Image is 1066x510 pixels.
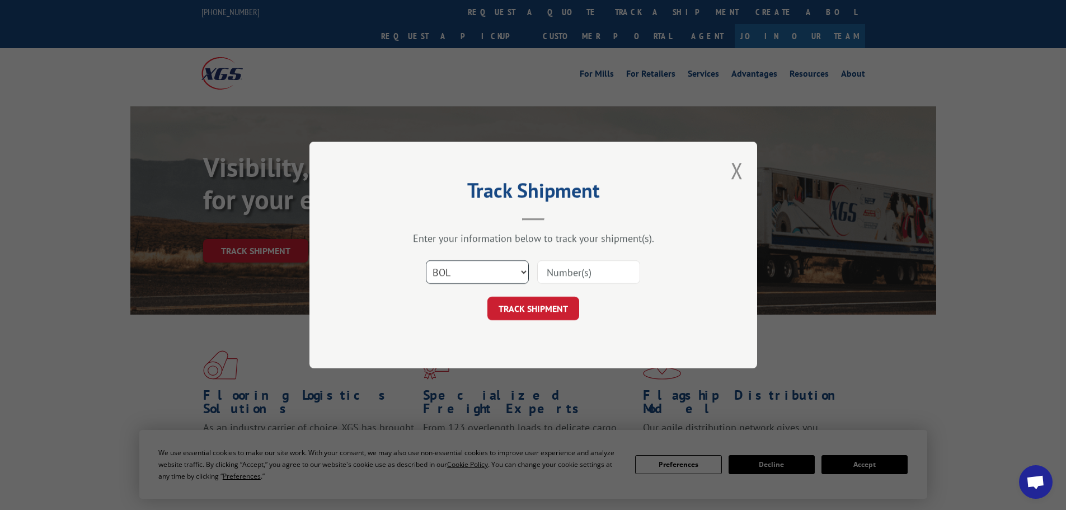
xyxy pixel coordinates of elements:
div: Open chat [1019,465,1053,499]
button: TRACK SHIPMENT [487,297,579,320]
div: Enter your information below to track your shipment(s). [365,232,701,245]
button: Close modal [731,156,743,185]
h2: Track Shipment [365,183,701,204]
input: Number(s) [537,260,640,284]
